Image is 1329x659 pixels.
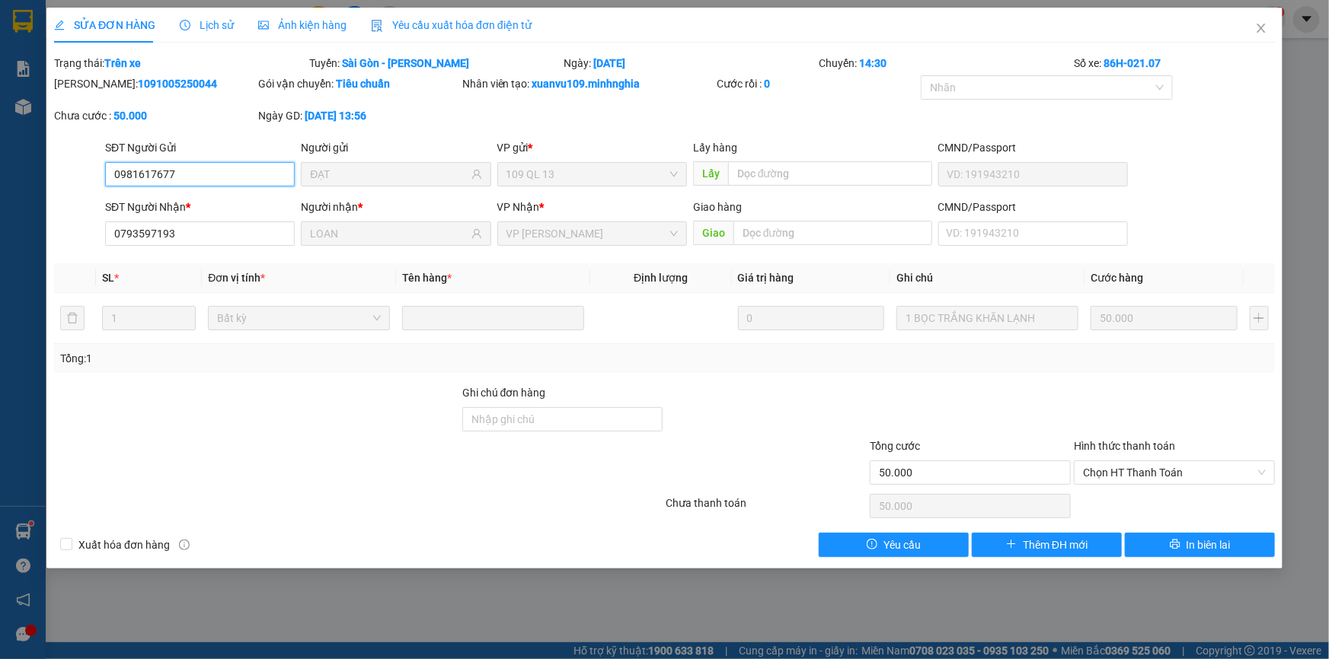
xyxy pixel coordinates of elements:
div: Tổng: 1 [60,350,513,367]
div: Chuyến: [817,55,1072,72]
div: Chưa thanh toán [665,495,869,521]
img: icon [371,20,383,32]
span: Lịch sử [180,19,234,31]
div: Gói vận chuyển: [258,75,459,92]
b: Sài Gòn - [PERSON_NAME] [342,57,469,69]
div: Người nhận [301,199,490,215]
div: Người gửi [301,139,490,156]
button: plus [1250,306,1269,330]
div: Trạng thái: [53,55,308,72]
div: VP gửi [497,139,687,156]
th: Ghi chú [890,263,1085,293]
div: Cước rồi : [717,75,918,92]
span: exclamation-circle [867,539,877,551]
span: Yêu cầu [883,536,921,553]
b: Trên xe [104,57,141,69]
div: Ngày: [563,55,818,72]
input: VD: 191943210 [938,162,1128,186]
input: Tên người gửi [310,166,468,183]
button: plusThêm ĐH mới [972,533,1122,557]
span: Tên hàng [402,272,452,284]
span: Lấy [693,161,728,186]
span: Giao hàng [693,201,742,213]
span: VP Chí Công [506,222,678,245]
span: clock-circle [180,20,190,30]
div: CMND/Passport [938,199,1128,215]
b: Tiêu chuẩn [336,78,390,90]
button: exclamation-circleYêu cầu [819,533,969,557]
li: 02523854854,0913854573, 0913854356 [7,53,290,91]
div: SĐT Người Gửi [105,139,295,156]
span: 109 QL 13 [506,163,678,186]
span: Lấy hàng [693,142,737,154]
input: Ghi Chú [896,306,1078,330]
span: SL [102,272,114,284]
b: 1091005250044 [138,78,217,90]
b: [DATE] [594,57,626,69]
b: [DATE] 13:56 [305,110,366,122]
span: Giá trị hàng [738,272,794,284]
span: printer [1170,539,1180,551]
img: logo.jpg [7,7,83,83]
b: 0 [764,78,770,90]
span: SỬA ĐƠN HÀNG [54,19,155,31]
div: Nhân viên tạo: [462,75,714,92]
span: Xuất hóa đơn hàng [72,536,176,553]
span: info-circle [179,540,190,550]
input: Tên người nhận [310,225,468,242]
span: close [1255,22,1267,34]
b: xuanvu109.minhnghia [532,78,641,90]
input: VD: Bàn, Ghế [402,306,584,330]
span: Yêu cầu xuất hóa đơn điện tử [371,19,532,31]
input: 0 [738,306,885,330]
div: SĐT Người Nhận [105,199,295,215]
span: VP Nhận [497,201,540,213]
b: 50.000 [113,110,147,122]
label: Ghi chú đơn hàng [462,387,546,399]
div: Ngày GD: [258,107,459,124]
span: plus [1006,539,1017,551]
div: CMND/Passport [938,139,1128,156]
button: delete [60,306,85,330]
input: Dọc đường [728,161,932,186]
span: Bất kỳ [217,307,381,329]
div: Chưa cước : [54,107,255,124]
span: phone [88,56,100,68]
div: [PERSON_NAME]: [54,75,255,92]
input: Dọc đường [733,221,932,245]
div: Tuyến: [308,55,563,72]
span: Thêm ĐH mới [1023,536,1088,553]
b: GỬI : [GEOGRAPHIC_DATA] [7,113,264,138]
button: printerIn biên lai [1125,533,1275,557]
span: Giao [693,221,733,245]
span: In biên lai [1187,536,1231,553]
span: Chọn HT Thanh Toán [1083,461,1266,484]
span: Đơn vị tính [208,272,265,284]
span: Cước hàng [1091,272,1143,284]
label: Hình thức thanh toán [1074,440,1175,452]
button: Close [1240,8,1283,50]
b: 14:30 [859,57,887,69]
li: 01 [PERSON_NAME] [7,33,290,53]
span: environment [88,37,100,49]
b: 86H-021.07 [1104,57,1161,69]
input: 0 [1091,306,1238,330]
span: picture [258,20,269,30]
span: Tổng cước [870,440,920,452]
span: user [471,228,482,239]
span: edit [54,20,65,30]
b: [PERSON_NAME] [88,10,216,29]
span: Ảnh kiện hàng [258,19,347,31]
span: Định lượng [634,272,688,284]
span: user [471,169,482,180]
input: Ghi chú đơn hàng [462,407,663,431]
div: Số xe: [1072,55,1276,72]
